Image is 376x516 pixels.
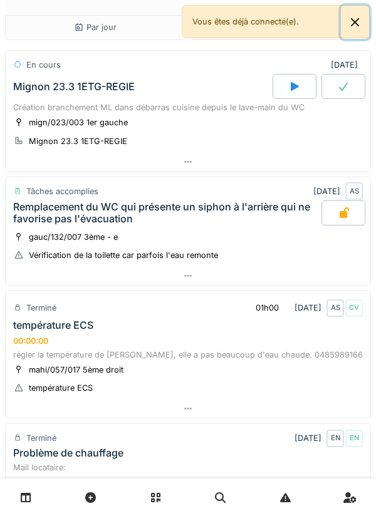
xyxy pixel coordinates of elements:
[13,81,135,93] div: Mignon 23.3 1ETG-REGIE
[13,447,123,459] div: Problème de chauffage
[26,302,56,314] div: Terminé
[26,59,61,71] div: En cours
[182,5,370,38] div: Vous êtes déjà connecté(e).
[29,116,128,128] div: mign/023/003 1er gauche
[13,201,319,225] div: Remplacement du WC qui présente un siphon à l'arrière qui ne favorise pas l'évacuation
[13,462,363,498] div: Mail locataire: [GEOGRAPHIC_DATA], Je reviens vers vous concernant notre problème de chauffage ca...
[74,21,117,33] div: Par jour
[26,185,98,197] div: Tâches accomplies
[26,432,56,444] div: Terminé
[29,231,118,243] div: gauc/132/007 3ème - e
[29,364,123,376] div: mahi/057/017 5ème droit
[245,296,363,319] div: [DATE]
[29,382,93,394] div: température ECS
[345,182,363,200] div: AS
[345,430,363,447] div: EN
[326,299,344,317] div: AS
[13,101,363,113] div: Création branchement ML dans débarras cuisine depuis le lave-main du WC
[326,430,344,447] div: EN
[13,319,93,331] div: température ECS
[345,299,363,317] div: CV
[29,135,127,147] div: Mignon 23.3 1ETG-REGIE
[13,349,363,361] div: régler la température de [PERSON_NAME], elle a pas beaucoup d'eau chaude. 0485989166
[29,249,218,261] div: Vérification de la toilette car parfois l'eau remonte
[313,182,363,200] div: [DATE]
[331,59,363,71] div: [DATE]
[13,336,48,346] div: 00:00:00
[295,430,363,447] div: [DATE]
[341,6,369,39] button: Close
[256,302,279,314] div: 01h00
